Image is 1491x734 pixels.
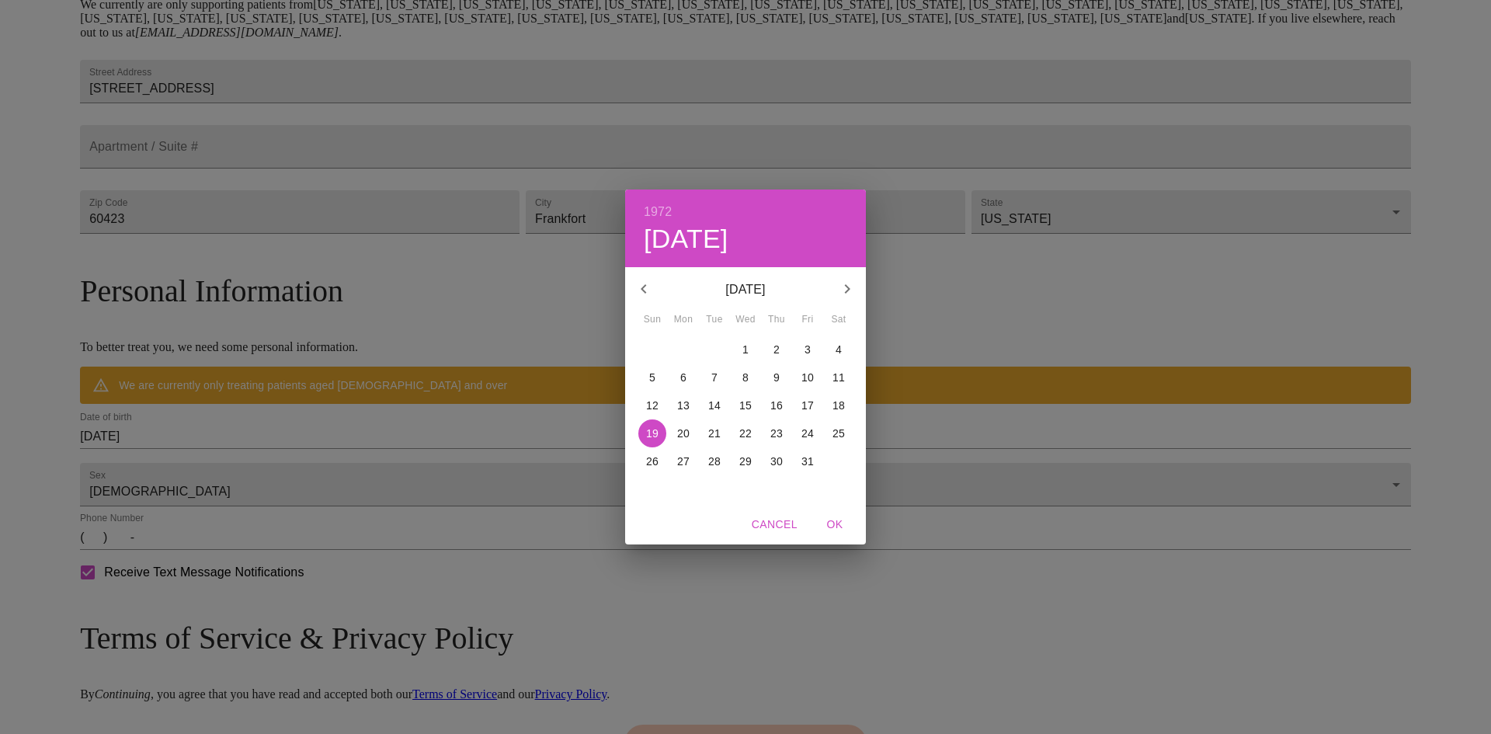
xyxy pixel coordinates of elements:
[742,342,749,357] p: 1
[763,419,791,447] button: 23
[763,391,791,419] button: 16
[638,419,666,447] button: 19
[770,426,783,441] p: 23
[794,336,822,364] button: 3
[770,454,783,469] p: 30
[711,370,718,385] p: 7
[677,454,690,469] p: 27
[763,336,791,364] button: 2
[794,447,822,475] button: 31
[832,370,845,385] p: 11
[669,419,697,447] button: 20
[801,370,814,385] p: 10
[644,223,728,256] button: [DATE]
[700,391,728,419] button: 14
[739,426,752,441] p: 22
[773,370,780,385] p: 9
[773,342,780,357] p: 2
[700,419,728,447] button: 21
[832,426,845,441] p: 25
[644,201,672,223] button: 1972
[638,312,666,328] span: Sun
[638,447,666,475] button: 26
[763,364,791,391] button: 9
[763,312,791,328] span: Thu
[794,391,822,419] button: 17
[732,419,759,447] button: 22
[801,454,814,469] p: 31
[732,447,759,475] button: 29
[649,370,655,385] p: 5
[770,398,783,413] p: 16
[638,391,666,419] button: 12
[669,391,697,419] button: 13
[832,398,845,413] p: 18
[677,398,690,413] p: 13
[638,364,666,391] button: 5
[825,364,853,391] button: 11
[825,391,853,419] button: 18
[825,419,853,447] button: 25
[794,312,822,328] span: Fri
[646,454,659,469] p: 26
[669,447,697,475] button: 27
[646,398,659,413] p: 12
[810,510,860,539] button: OK
[836,342,842,357] p: 4
[805,342,811,357] p: 3
[825,312,853,328] span: Sat
[708,454,721,469] p: 28
[732,364,759,391] button: 8
[732,336,759,364] button: 1
[801,398,814,413] p: 17
[801,426,814,441] p: 24
[669,364,697,391] button: 6
[708,398,721,413] p: 14
[732,312,759,328] span: Wed
[794,364,822,391] button: 10
[763,447,791,475] button: 30
[816,515,853,534] span: OK
[708,426,721,441] p: 21
[646,426,659,441] p: 19
[700,447,728,475] button: 28
[662,280,829,299] p: [DATE]
[745,510,804,539] button: Cancel
[739,398,752,413] p: 15
[680,370,686,385] p: 6
[794,419,822,447] button: 24
[669,312,697,328] span: Mon
[739,454,752,469] p: 29
[825,336,853,364] button: 4
[732,391,759,419] button: 15
[677,426,690,441] p: 20
[742,370,749,385] p: 8
[752,515,798,534] span: Cancel
[700,312,728,328] span: Tue
[700,364,728,391] button: 7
